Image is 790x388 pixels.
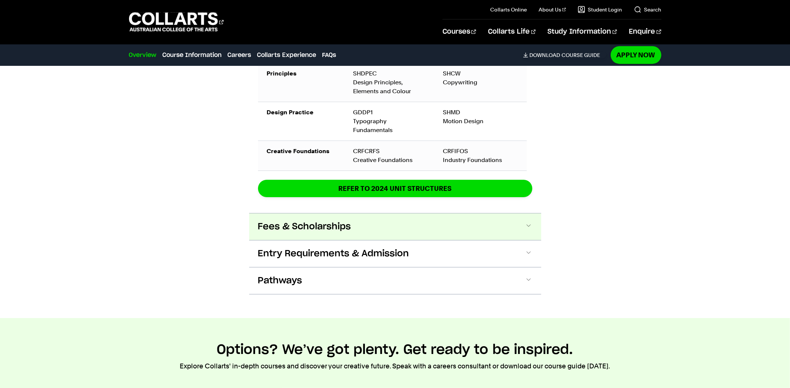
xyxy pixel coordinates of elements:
span: Pathways [258,275,302,287]
a: Study Information [547,20,617,44]
button: Fees & Scholarships [249,213,541,240]
span: Fees & Scholarships [258,221,351,233]
div: SHMD Motion Design [443,108,518,126]
p: Explore Collarts' in-depth courses and discover your creative future. Speak with a careers consul... [180,361,610,371]
div: CRFIFOS Industry Foundations [443,147,518,165]
a: Courses [443,20,476,44]
a: Search [634,6,661,13]
span: Entry Requirements & Admission [258,248,409,260]
a: FAQs [322,51,336,60]
a: Enquire [629,20,661,44]
a: Apply Now [611,46,661,64]
a: Course Information [163,51,222,60]
div: CRFCRFS Creative Foundations [353,147,425,165]
strong: Creative Foundations [267,148,330,155]
a: About Us [539,6,566,13]
a: Collarts Online [490,6,527,13]
a: Overview [129,51,157,60]
button: Pathways [249,267,541,294]
a: REFER TO 2024 unit structures [258,180,532,197]
a: DownloadCourse Guide [523,52,606,58]
div: GDDP1 Typography Fundamentals [353,108,425,135]
strong: Principles [267,70,297,77]
div: SHCW Copywriting [443,69,518,87]
div: Go to homepage [129,11,224,33]
a: Collarts Experience [257,51,316,60]
div: SHDPEC Design Principles, Elements and Colour [353,69,425,96]
a: Collarts Life [488,20,536,44]
span: Download [530,52,560,58]
a: Careers [228,51,251,60]
h2: Options? We’ve got plenty. Get ready to be inspired. [217,342,573,358]
button: Entry Requirements & Admission [249,240,541,267]
a: Student Login [578,6,622,13]
strong: Design Practice [267,109,314,116]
